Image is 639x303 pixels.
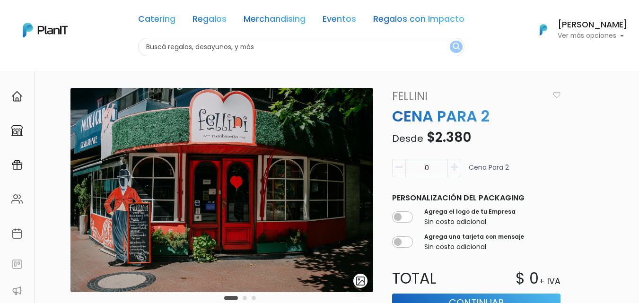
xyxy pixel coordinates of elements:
[373,15,464,26] a: Regalos con Impacto
[224,296,238,300] button: Carousel Page 1 (Current Slide)
[11,285,23,296] img: partners-52edf745621dab592f3b2c58e3bca9d71375a7ef29c3b500c9f145b62cc070d4.svg
[424,217,516,227] p: Sin costo adicional
[193,15,227,26] a: Regalos
[11,91,23,102] img: home-e721727adea9d79c4d83392d1f703f7f8bce08238fde08b1acbfd93340b81755.svg
[23,23,68,37] img: PlanIt Logo
[392,192,560,204] p: Personalización del packaging
[11,193,23,205] img: people-662611757002400ad9ed0e3c099ab2801c6687ba6c219adb57efc949bc21e19d.svg
[527,17,628,42] button: PlanIt Logo [PERSON_NAME] Ver más opciones
[386,267,476,290] p: Total
[558,21,628,29] h6: [PERSON_NAME]
[553,92,560,98] img: heart_icon
[11,159,23,171] img: campaigns-02234683943229c281be62815700db0a1741e53638e28bf9629b52c665b00959.svg
[469,163,509,181] p: Cena para 2
[11,125,23,136] img: marketplace-4ceaa7011d94191e9ded77b95e3339b90024bf715f7c57f8cf31f2d8c509eaba.svg
[424,242,524,252] p: Sin costo adicional
[252,296,256,300] button: Carousel Page 3
[323,15,356,26] a: Eventos
[516,267,539,290] p: $ 0
[49,9,136,27] div: ¿Necesitás ayuda?
[11,259,23,270] img: feedback-78b5a0c8f98aac82b08bfc38622c3050aee476f2c9584af64705fc4e61158814.svg
[355,276,366,286] img: gallery-light
[558,33,628,39] p: Ver más opciones
[427,128,471,147] span: $2.380
[386,105,566,128] p: CENA PARA 2
[539,275,560,287] p: + IVA
[11,228,23,239] img: calendar-87d922413cdce8b2cf7b7f5f62616a5cf9e4887200fb71536465627b3292af00.svg
[386,88,551,105] a: Fellini
[424,233,524,241] label: Agrega una tarjeta con mensaje
[138,38,464,56] input: Buscá regalos, desayunos, y más
[533,19,554,40] img: PlanIt Logo
[70,88,373,292] img: ChatGPT_Image_24_jun_2025__17_30_56.png
[243,296,247,300] button: Carousel Page 2
[453,43,460,52] img: search_button-432b6d5273f82d61273b3651a40e1bd1b912527efae98b1b7a1b2c0702e16a8d.svg
[424,208,516,216] label: Agrega el logo de tu Empresa
[392,132,423,145] span: Desde
[138,15,175,26] a: Catering
[244,15,306,26] a: Merchandising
